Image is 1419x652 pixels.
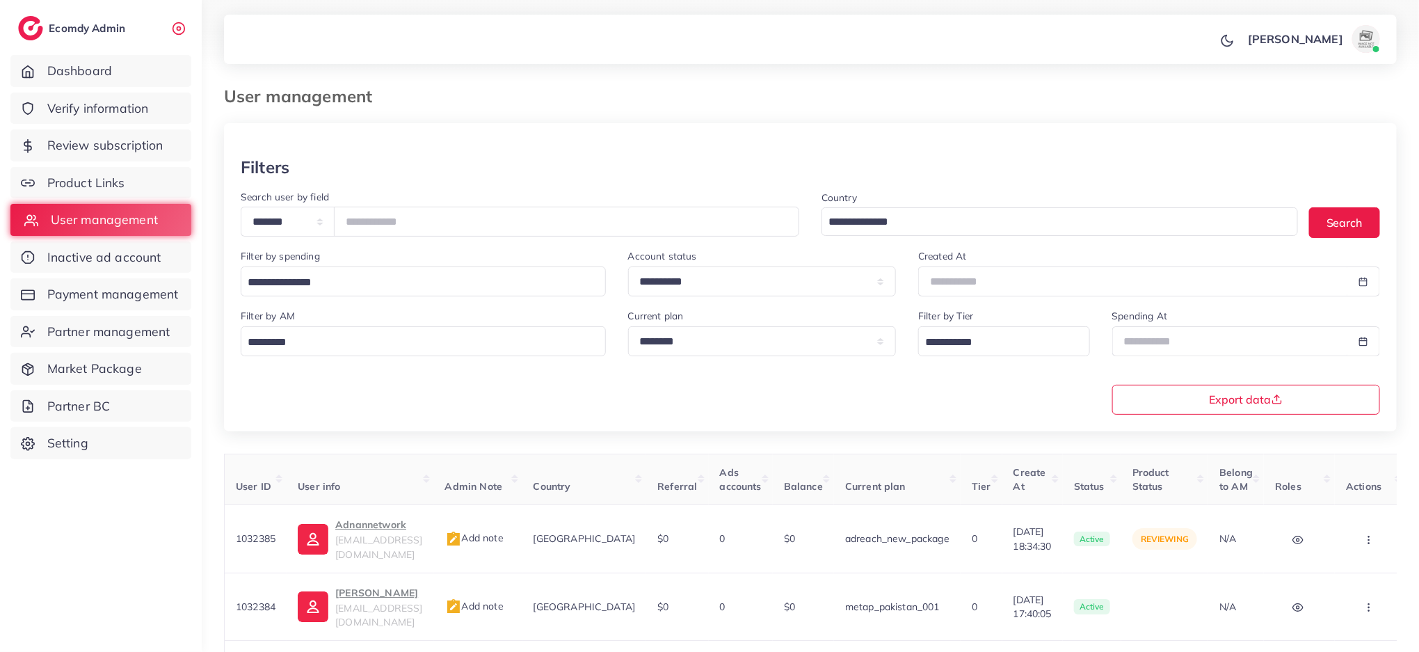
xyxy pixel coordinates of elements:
[445,598,462,615] img: admin_note.cdd0b510.svg
[920,332,1071,353] input: Search for option
[47,323,170,341] span: Partner management
[1210,394,1283,405] span: Export data
[1132,466,1169,493] span: Product Status
[845,480,906,493] span: Current plan
[720,601,725,613] span: 0
[824,212,1280,233] input: Search for option
[236,480,271,493] span: User ID
[1275,480,1301,493] span: Roles
[47,434,88,452] span: Setting
[1074,532,1110,547] span: active
[10,278,191,310] a: Payment management
[1219,532,1236,545] span: N/A
[1309,207,1380,237] button: Search
[47,100,149,118] span: Verify information
[972,480,991,493] span: Tier
[243,272,588,294] input: Search for option
[241,326,606,356] div: Search for option
[49,22,129,35] h2: Ecomdy Admin
[720,466,762,493] span: Ads accounts
[534,480,571,493] span: Country
[10,204,191,236] a: User management
[845,532,949,545] span: adreach_new_package
[241,190,329,204] label: Search user by field
[10,167,191,199] a: Product Links
[243,332,588,353] input: Search for option
[335,534,422,560] span: [EMAIL_ADDRESS][DOMAIN_NAME]
[821,191,857,205] label: Country
[10,316,191,348] a: Partner management
[918,309,973,323] label: Filter by Tier
[298,480,340,493] span: User info
[10,93,191,125] a: Verify information
[236,532,275,545] span: 1032385
[335,602,422,628] span: [EMAIL_ADDRESS][DOMAIN_NAME]
[241,157,289,177] h3: Filters
[1112,309,1168,323] label: Spending At
[241,249,320,263] label: Filter by spending
[18,16,129,40] a: logoEcomdy Admin
[1074,599,1110,614] span: active
[534,601,636,613] span: [GEOGRAPHIC_DATA]
[628,249,697,263] label: Account status
[1240,25,1386,53] a: [PERSON_NAME]avatar
[657,480,697,493] span: Referral
[1352,25,1380,53] img: avatar
[445,531,462,548] img: admin_note.cdd0b510.svg
[1013,466,1046,493] span: Create At
[628,309,684,323] label: Current plan
[845,601,940,613] span: metap_pakistan_001
[335,585,422,601] p: [PERSON_NAME]
[47,397,111,415] span: Partner BC
[47,62,112,80] span: Dashboard
[1248,31,1343,47] p: [PERSON_NAME]
[1013,593,1052,621] span: [DATE] 17:40:05
[18,16,43,40] img: logo
[1112,385,1381,415] button: Export data
[534,532,636,545] span: [GEOGRAPHIC_DATA]
[1219,601,1236,613] span: N/A
[47,248,161,267] span: Inactive ad account
[10,427,191,459] a: Setting
[972,532,977,545] span: 0
[657,601,668,613] span: $0
[445,532,504,544] span: Add note
[1141,534,1189,544] span: reviewing
[784,532,795,545] span: $0
[1013,525,1052,553] span: [DATE] 18:34:30
[784,480,823,493] span: Balance
[335,516,422,533] p: Adnannetwork
[236,601,275,613] span: 1032384
[298,524,328,555] img: ic-user-info.36bf1079.svg
[821,207,1298,236] div: Search for option
[298,591,328,622] img: ic-user-info.36bf1079.svg
[10,390,191,422] a: Partner BC
[10,241,191,273] a: Inactive ad account
[720,532,725,545] span: 0
[10,353,191,385] a: Market Package
[445,600,504,612] span: Add note
[47,360,142,378] span: Market Package
[47,174,125,192] span: Product Links
[1219,466,1253,493] span: Belong to AM
[10,55,191,87] a: Dashboard
[298,516,422,562] a: Adnannetwork[EMAIL_ADDRESS][DOMAIN_NAME]
[1074,480,1105,493] span: Status
[241,309,295,323] label: Filter by AM
[10,129,191,161] a: Review subscription
[657,532,668,545] span: $0
[918,249,967,263] label: Created At
[972,601,977,613] span: 0
[1346,480,1381,493] span: Actions
[51,211,158,229] span: User management
[784,601,795,613] span: $0
[47,285,179,303] span: Payment management
[918,326,1089,356] div: Search for option
[445,480,503,493] span: Admin Note
[224,86,383,106] h3: User management
[241,267,606,296] div: Search for option
[47,136,163,154] span: Review subscription
[298,585,422,630] a: [PERSON_NAME][EMAIL_ADDRESS][DOMAIN_NAME]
